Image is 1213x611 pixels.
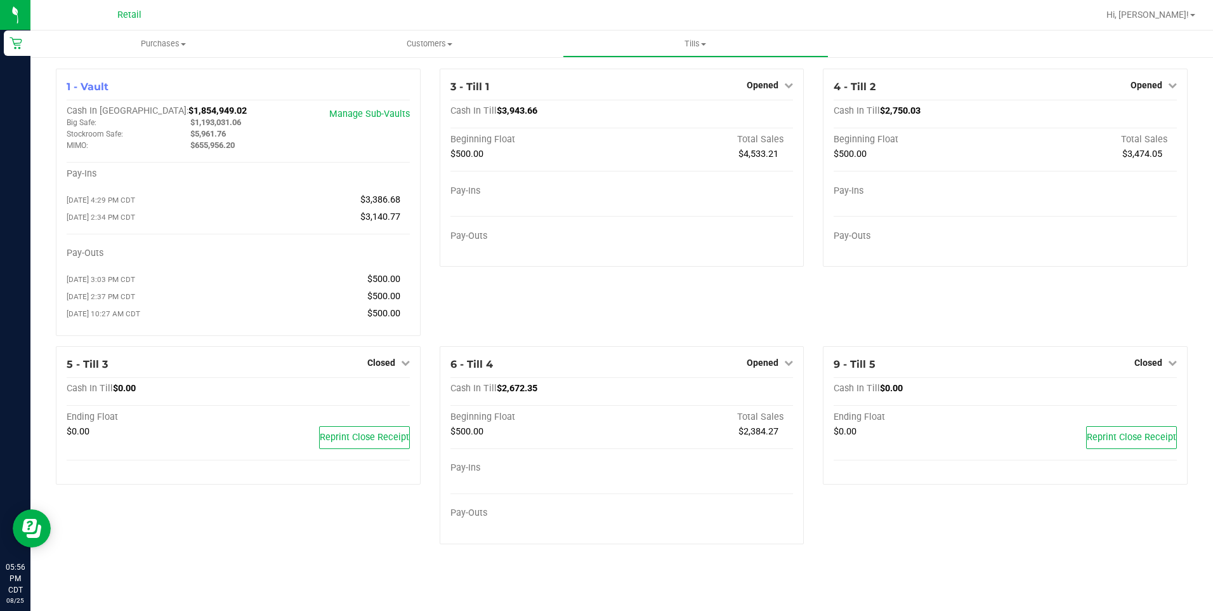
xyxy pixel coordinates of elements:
div: Pay-Outs [834,231,1005,242]
span: Closed [367,358,395,368]
span: $3,474.05 [1122,149,1162,159]
span: $0.00 [67,426,89,437]
a: Purchases [30,30,296,57]
div: Beginning Float [834,134,1005,145]
span: $0.00 [113,383,136,394]
span: Tills [563,38,828,50]
span: Retail [117,10,141,20]
span: Reprint Close Receipt [1087,432,1176,443]
span: $500.00 [834,149,867,159]
span: $3,140.77 [360,211,400,222]
div: Pay-Outs [67,248,238,259]
span: 4 - Till 2 [834,81,875,93]
div: Pay-Outs [450,231,622,242]
div: Pay-Ins [834,185,1005,197]
div: Pay-Ins [450,462,622,474]
span: $2,672.35 [497,383,537,394]
span: [DATE] 10:27 AM CDT [67,309,140,318]
p: 05:56 PM CDT [6,561,25,596]
span: Opened [747,358,778,368]
span: $3,386.68 [360,194,400,205]
span: $500.00 [367,308,400,319]
span: Opened [747,80,778,90]
span: 3 - Till 1 [450,81,489,93]
span: 6 - Till 4 [450,358,493,370]
span: $655,956.20 [190,140,235,150]
div: Pay-Ins [67,168,238,180]
span: $2,750.03 [880,105,921,116]
span: [DATE] 3:03 PM CDT [67,275,135,284]
span: Customers [297,38,561,50]
span: $500.00 [367,291,400,302]
span: $1,193,031.06 [190,117,241,127]
span: $500.00 [450,149,483,159]
div: Ending Float [67,412,238,423]
span: $0.00 [880,383,903,394]
span: Big Safe: [67,118,96,127]
p: 08/25 [6,596,25,605]
span: Closed [1134,358,1162,368]
span: Opened [1131,80,1162,90]
button: Reprint Close Receipt [319,426,410,449]
span: 9 - Till 5 [834,358,875,370]
span: $5,961.76 [190,129,226,138]
div: Total Sales [622,412,793,423]
inline-svg: Retail [10,37,22,50]
span: Stockroom Safe: [67,130,123,138]
div: Total Sales [1006,134,1177,145]
span: Cash In Till [67,383,113,394]
div: Pay-Ins [450,185,622,197]
span: Cash In Till [834,383,880,394]
a: Tills [563,30,829,57]
span: $3,943.66 [497,105,537,116]
span: [DATE] 2:37 PM CDT [67,292,135,301]
div: Beginning Float [450,134,622,145]
div: Ending Float [834,412,1005,423]
span: $500.00 [367,274,400,285]
div: Total Sales [622,134,793,145]
span: $500.00 [450,426,483,437]
a: Customers [296,30,562,57]
span: Hi, [PERSON_NAME]! [1106,10,1189,20]
span: Reprint Close Receipt [320,432,409,443]
button: Reprint Close Receipt [1086,426,1177,449]
span: Cash In Till [450,105,497,116]
span: $4,533.21 [738,149,778,159]
div: Pay-Outs [450,507,622,519]
span: $0.00 [834,426,856,437]
span: 5 - Till 3 [67,358,108,370]
div: Beginning Float [450,412,622,423]
span: $1,854,949.02 [188,105,247,116]
span: Purchases [30,38,296,50]
span: [DATE] 2:34 PM CDT [67,213,135,222]
span: [DATE] 4:29 PM CDT [67,196,135,205]
span: MIMO: [67,141,88,150]
span: Cash In [GEOGRAPHIC_DATA]: [67,105,188,116]
span: Cash In Till [834,105,880,116]
a: Manage Sub-Vaults [329,109,410,119]
span: $2,384.27 [738,426,778,437]
span: 1 - Vault [67,81,108,93]
span: Cash In Till [450,383,497,394]
iframe: Resource center [13,509,51,547]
